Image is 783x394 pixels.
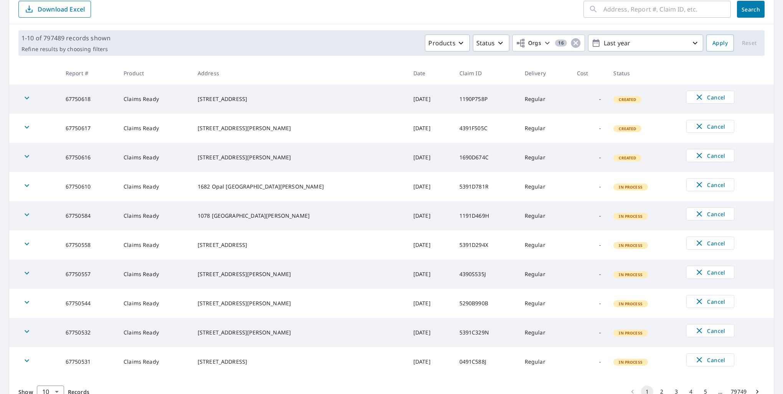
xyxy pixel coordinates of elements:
[519,318,571,347] td: Regular
[21,46,111,53] p: Refine results by choosing filters
[59,347,117,376] td: 67750531
[571,62,608,84] th: Cost
[117,172,192,201] td: Claims Ready
[117,143,192,172] td: Claims Ready
[519,289,571,318] td: Regular
[453,347,519,376] td: 0491C588J
[117,318,192,347] td: Claims Ready
[694,151,726,160] span: Cancel
[601,36,690,50] p: Last year
[198,154,401,161] div: [STREET_ADDRESS][PERSON_NAME]
[59,318,117,347] td: 67750532
[694,209,726,219] span: Cancel
[407,114,453,143] td: [DATE]
[694,297,726,306] span: Cancel
[519,347,571,376] td: Regular
[476,38,495,48] p: Status
[706,35,734,51] button: Apply
[686,91,734,104] button: Cancel
[519,230,571,260] td: Regular
[686,266,734,279] button: Cancel
[694,180,726,189] span: Cancel
[571,114,608,143] td: -
[686,295,734,308] button: Cancel
[555,40,567,46] span: 16
[59,260,117,289] td: 67750557
[614,301,647,306] span: In Process
[117,84,192,114] td: Claims Ready
[694,93,726,102] span: Cancel
[59,143,117,172] td: 67750616
[519,201,571,230] td: Regular
[198,358,401,366] div: [STREET_ADDRESS]
[117,289,192,318] td: Claims Ready
[192,62,407,84] th: Address
[743,6,758,13] span: Search
[694,238,726,248] span: Cancel
[737,1,765,18] button: Search
[453,201,519,230] td: 1191D469H
[694,355,726,364] span: Cancel
[694,268,726,277] span: Cancel
[407,289,453,318] td: [DATE]
[588,35,703,51] button: Last year
[407,172,453,201] td: [DATE]
[571,347,608,376] td: -
[519,62,571,84] th: Delivery
[21,33,111,43] p: 1-10 of 797489 records shown
[59,201,117,230] td: 67750584
[117,114,192,143] td: Claims Ready
[571,318,608,347] td: -
[571,84,608,114] td: -
[407,84,453,114] td: [DATE]
[519,143,571,172] td: Regular
[571,260,608,289] td: -
[453,230,519,260] td: 5391D294X
[686,353,734,366] button: Cancel
[198,329,401,336] div: [STREET_ADDRESS][PERSON_NAME]
[614,126,641,131] span: Created
[117,201,192,230] td: Claims Ready
[117,62,192,84] th: Product
[407,62,453,84] th: Date
[686,178,734,191] button: Cancel
[198,270,401,278] div: [STREET_ADDRESS][PERSON_NAME]
[686,149,734,162] button: Cancel
[519,172,571,201] td: Regular
[59,62,117,84] th: Report #
[516,38,542,48] span: Orgs
[38,5,85,13] p: Download Excel
[453,62,519,84] th: Claim ID
[407,318,453,347] td: [DATE]
[425,35,469,51] button: Products
[607,62,680,84] th: Status
[712,38,728,48] span: Apply
[614,330,647,336] span: In Process
[614,155,641,161] span: Created
[117,230,192,260] td: Claims Ready
[407,260,453,289] td: [DATE]
[198,241,401,249] div: [STREET_ADDRESS]
[453,172,519,201] td: 5391D781R
[59,230,117,260] td: 67750558
[571,201,608,230] td: -
[407,230,453,260] td: [DATE]
[694,122,726,131] span: Cancel
[614,272,647,277] span: In Process
[59,289,117,318] td: 67750544
[686,120,734,133] button: Cancel
[571,289,608,318] td: -
[428,38,455,48] p: Products
[117,347,192,376] td: Claims Ready
[407,143,453,172] td: [DATE]
[59,172,117,201] td: 67750610
[453,84,519,114] td: 1190P758P
[614,243,647,248] span: In Process
[198,212,401,220] div: 1078 [GEOGRAPHIC_DATA][PERSON_NAME]
[473,35,509,51] button: Status
[686,237,734,250] button: Cancel
[407,347,453,376] td: [DATE]
[198,183,401,190] div: 1682 Opal [GEOGRAPHIC_DATA][PERSON_NAME]
[453,143,519,172] td: 1690D674C
[614,184,647,190] span: In Process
